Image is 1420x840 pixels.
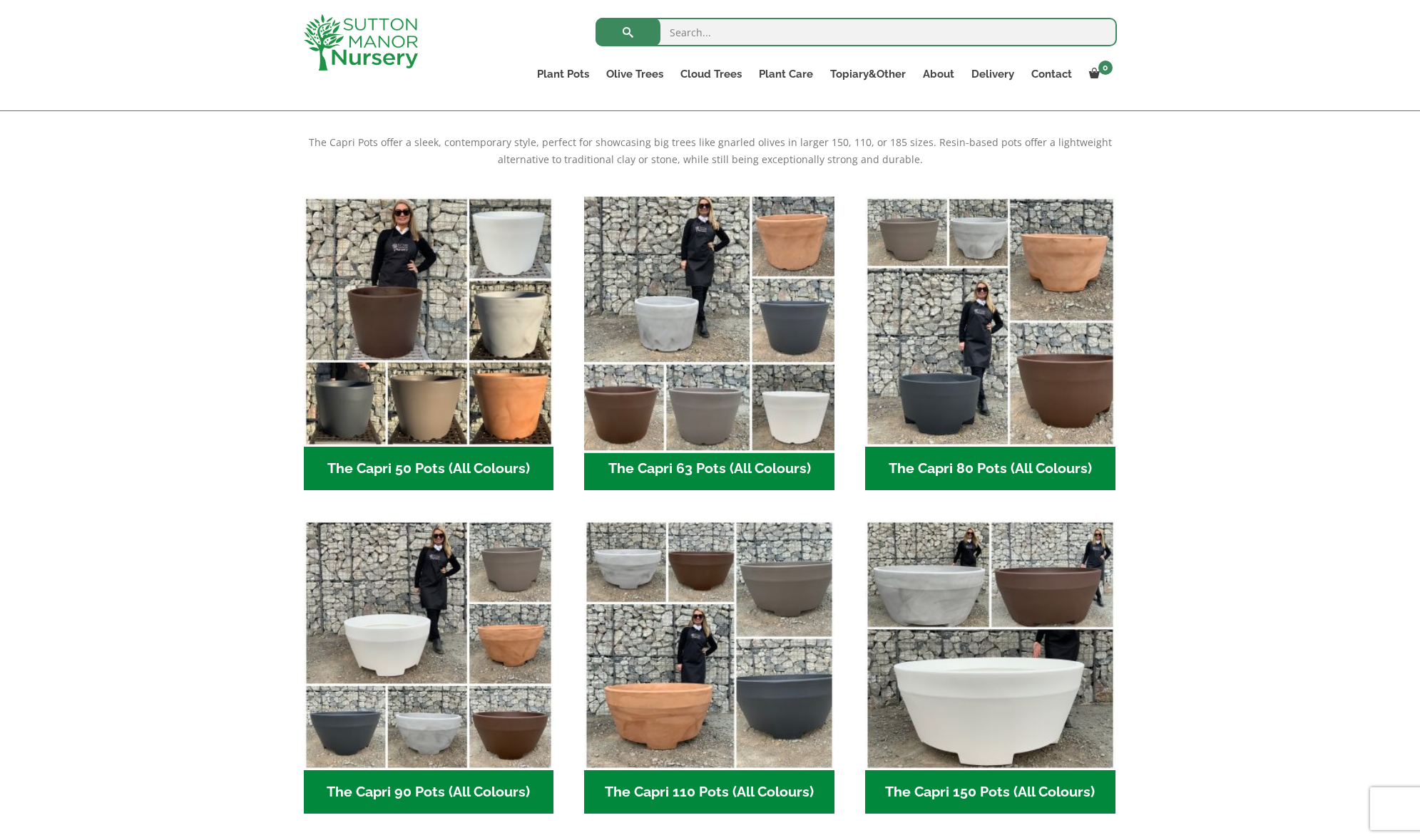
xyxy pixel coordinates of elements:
[304,197,554,490] a: Visit product category The Capri 50 Pots (All Colours)
[1081,64,1117,84] a: 0
[865,197,1115,490] a: Visit product category The Capri 80 Pots (All Colours)
[865,520,1115,814] a: Visit product category The Capri 150 Pots (All Colours)
[865,197,1115,447] img: The Capri 80 Pots (All Colours)
[304,134,1117,168] p: The Capri Pots offer a sleek, contemporary style, perfect for showcasing big trees like gnarled o...
[1023,64,1081,84] a: Contact
[304,447,554,491] h2: The Capri 50 Pots (All Colours)
[304,14,418,71] img: logo
[914,64,963,84] a: About
[822,64,914,84] a: Topiary&Other
[578,190,841,452] img: The Capri 63 Pots (All Colours)
[672,64,750,84] a: Cloud Trees
[584,520,834,770] img: The Capri 110 Pots (All Colours)
[584,770,834,814] h2: The Capri 110 Pots (All Colours)
[304,520,554,814] a: Visit product category The Capri 90 Pots (All Colours)
[584,520,834,814] a: Visit product category The Capri 110 Pots (All Colours)
[865,770,1115,814] h2: The Capri 150 Pots (All Colours)
[963,64,1023,84] a: Delivery
[1098,61,1113,75] span: 0
[304,197,554,447] img: The Capri 50 Pots (All Colours)
[304,770,554,814] h2: The Capri 90 Pots (All Colours)
[598,64,672,84] a: Olive Trees
[865,447,1115,491] h2: The Capri 80 Pots (All Colours)
[584,447,834,491] h2: The Capri 63 Pots (All Colours)
[528,64,598,84] a: Plant Pots
[304,520,554,770] img: The Capri 90 Pots (All Colours)
[865,520,1115,770] img: The Capri 150 Pots (All Colours)
[584,197,834,490] a: Visit product category The Capri 63 Pots (All Colours)
[750,64,822,84] a: Plant Care
[596,18,1117,46] input: Search...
